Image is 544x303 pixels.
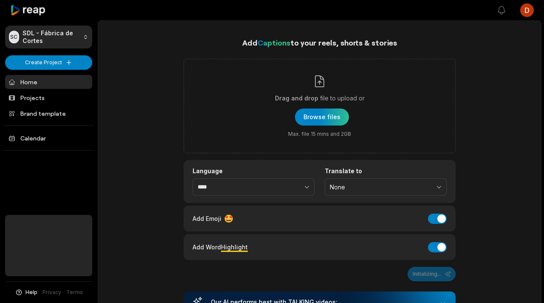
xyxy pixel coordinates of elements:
[295,109,349,126] button: Drag and dropfile to upload orMax. file 15 mins and 2GB
[66,289,83,296] a: Terms
[5,131,92,145] a: Calendar
[5,91,92,105] a: Projects
[275,93,318,103] span: Drag and drop
[25,289,37,296] span: Help
[224,213,233,224] span: 🤩
[42,289,61,296] a: Privacy
[221,243,248,251] span: Highlight
[184,37,456,49] h1: Add to your reels, shorts & stories
[15,289,37,296] button: Help
[330,183,430,191] span: None
[5,75,92,89] a: Home
[9,31,19,43] div: SC
[325,167,447,175] label: Translate to
[193,241,248,253] div: Add Word
[23,29,80,45] p: SDL - Fábrica de Cortes
[5,55,92,70] button: Create Project
[320,93,365,103] span: file to upload or
[193,167,314,175] label: Language
[5,106,92,120] a: Brand template
[258,38,290,47] span: Captions
[288,131,351,137] span: Max. file 15 mins and 2GB
[325,178,447,196] button: None
[193,214,221,223] span: Add Emoji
